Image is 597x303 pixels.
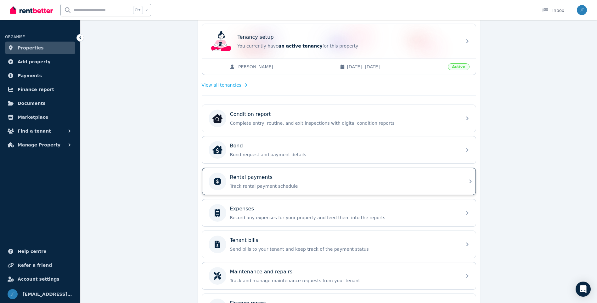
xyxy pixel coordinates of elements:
[230,205,254,213] p: Expenses
[18,275,59,283] span: Account settings
[238,33,274,41] p: Tenancy setup
[230,120,458,126] p: Complete entry, routine, and exit inspections with digital condition reports
[212,113,222,123] img: Condition report
[211,31,231,51] img: Tenancy setup
[145,8,148,13] span: k
[5,245,75,258] a: Help centre
[202,82,241,88] span: View all tenancies
[577,5,587,15] img: jfamproperty@gmail.com
[10,5,53,15] img: RentBetter
[18,248,47,255] span: Help centre
[5,97,75,110] a: Documents
[23,290,73,298] span: [EMAIL_ADDRESS][DOMAIN_NAME]
[202,82,247,88] a: View all tenancies
[230,151,458,158] p: Bond request and payment details
[230,111,271,118] p: Condition report
[230,183,458,189] p: Track rental payment schedule
[230,237,258,244] p: Tenant bills
[279,43,323,49] span: an active tenancy
[202,136,476,163] a: BondBondBond request and payment details
[230,214,458,221] p: Record any expenses for your property and feed them into the reports
[230,277,458,284] p: Track and manage maintenance requests from your tenant
[230,142,243,150] p: Bond
[576,282,591,297] div: Open Intercom Messenger
[202,199,476,226] a: ExpensesRecord any expenses for your property and feed them into the reports
[202,262,476,289] a: Maintenance and repairsTrack and manage maintenance requests from your tenant
[18,141,60,149] span: Manage Property
[18,86,54,93] span: Finance report
[133,6,143,14] span: Ctrl
[18,261,52,269] span: Refer a friend
[5,69,75,82] a: Payments
[230,246,458,252] p: Send bills to your tenant and keep track of the payment status
[5,35,25,39] span: ORGANISE
[237,64,334,70] span: [PERSON_NAME]
[5,83,75,96] a: Finance report
[5,111,75,123] a: Marketplace
[230,268,293,276] p: Maintenance and repairs
[18,100,46,107] span: Documents
[18,127,51,135] span: Find a tenant
[5,55,75,68] a: Add property
[202,231,476,258] a: Tenant billsSend bills to your tenant and keep track of the payment status
[5,139,75,151] button: Manage Property
[18,44,44,52] span: Properties
[202,24,476,59] a: Tenancy setupTenancy setupYou currently havean active tenancyfor this property
[18,72,42,79] span: Payments
[230,174,273,181] p: Rental payments
[5,125,75,137] button: Find a tenant
[5,42,75,54] a: Properties
[212,145,222,155] img: Bond
[5,259,75,272] a: Refer a friend
[8,289,18,299] img: jfamproperty@gmail.com
[5,273,75,285] a: Account settings
[18,113,48,121] span: Marketplace
[347,64,444,70] span: [DATE] - [DATE]
[448,63,469,70] span: Active
[238,43,458,49] p: You currently have for this property
[18,58,51,66] span: Add property
[202,168,476,195] a: Rental paymentsTrack rental payment schedule
[542,7,564,14] div: Inbox
[202,105,476,132] a: Condition reportCondition reportComplete entry, routine, and exit inspections with digital condit...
